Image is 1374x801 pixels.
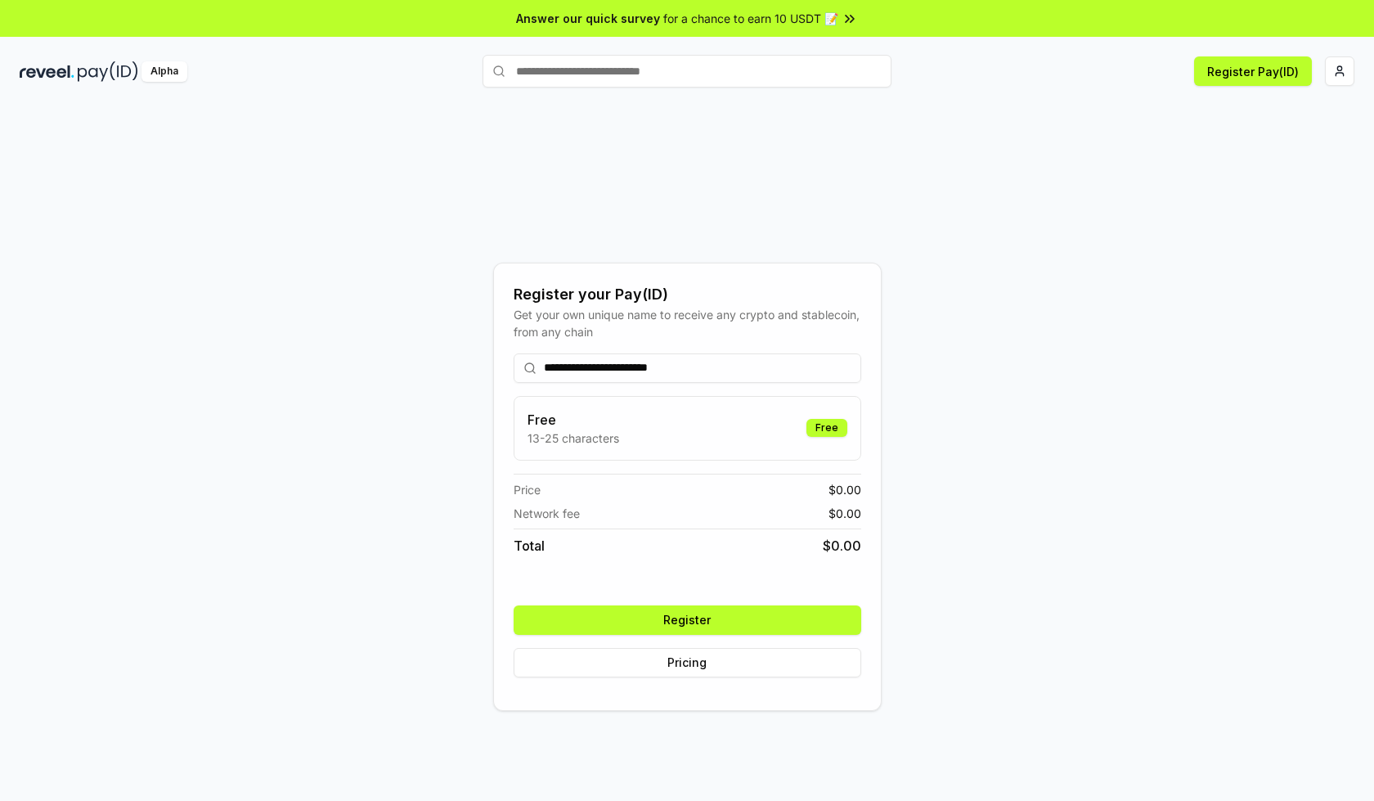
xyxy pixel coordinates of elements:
button: Pricing [514,648,861,677]
div: Get your own unique name to receive any crypto and stablecoin, from any chain [514,306,861,340]
span: for a chance to earn 10 USDT 📝 [663,10,838,27]
span: $ 0.00 [823,536,861,556]
span: Network fee [514,505,580,522]
span: Answer our quick survey [516,10,660,27]
h3: Free [528,410,619,430]
p: 13-25 characters [528,430,619,447]
button: Register Pay(ID) [1194,56,1312,86]
img: pay_id [78,61,138,82]
img: reveel_dark [20,61,74,82]
div: Register your Pay(ID) [514,283,861,306]
div: Free [806,419,847,437]
span: $ 0.00 [828,505,861,522]
span: Total [514,536,545,556]
span: $ 0.00 [828,481,861,498]
span: Price [514,481,541,498]
div: Alpha [141,61,187,82]
button: Register [514,605,861,635]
